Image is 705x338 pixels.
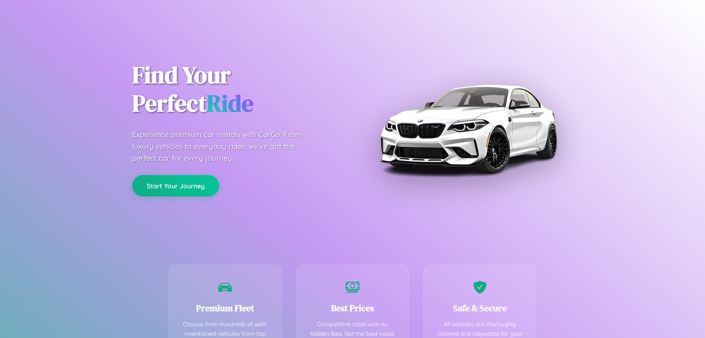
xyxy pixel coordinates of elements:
[308,302,398,314] h3: Best Prices
[132,175,219,196] button: Start Your Journey
[180,302,270,314] h3: Premium Fleet
[435,302,525,314] h3: Safe & Secure
[132,129,316,164] p: Experience premium car rentals with CarGo. From luxury vehicles to everyday rides, we've got the ...
[376,37,560,221] img: Premium BMW car rental vehicle
[207,87,253,119] span: Ride
[132,61,341,118] h1: Find Your Perfect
